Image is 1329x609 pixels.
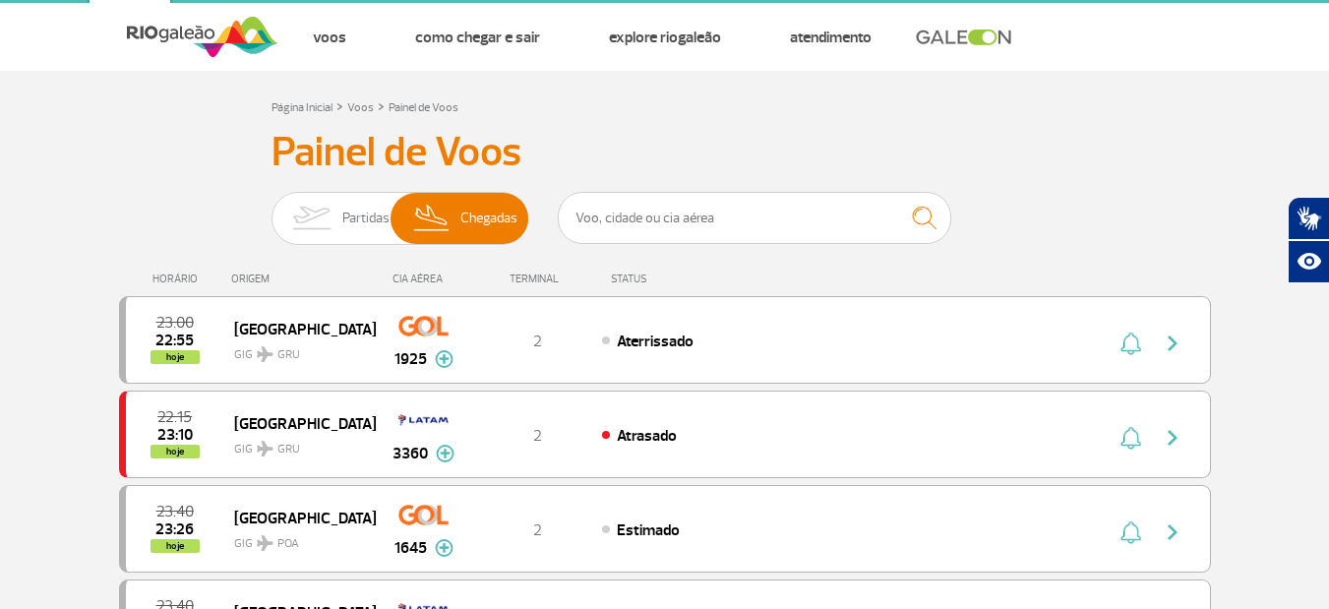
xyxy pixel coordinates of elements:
input: Voo, cidade ou cia aérea [558,192,951,244]
span: 1645 [394,536,427,560]
img: sino-painel-voo.svg [1120,426,1141,450]
a: > [336,94,343,117]
img: seta-direita-painel-voo.svg [1161,426,1184,450]
div: Plugin de acessibilidade da Hand Talk. [1288,197,1329,283]
img: mais-info-painel-voo.svg [436,445,454,462]
img: seta-direita-painel-voo.svg [1161,332,1184,355]
div: CIA AÉREA [375,273,473,285]
img: mais-info-painel-voo.svg [435,539,453,557]
span: Partidas [342,193,390,244]
img: sino-painel-voo.svg [1120,520,1141,544]
div: STATUS [601,273,761,285]
img: slider-desembarque [403,193,461,244]
span: GRU [277,441,300,458]
span: 2025-08-26 22:15:00 [157,410,192,424]
span: [GEOGRAPHIC_DATA] [234,316,360,341]
img: destiny_airplane.svg [257,346,273,362]
button: Abrir tradutor de língua de sinais. [1288,197,1329,240]
span: POA [277,535,299,553]
a: Atendimento [790,28,872,47]
span: Estimado [617,520,680,540]
h3: Painel de Voos [272,128,1058,177]
span: 2025-08-26 23:00:00 [156,316,194,330]
img: sino-painel-voo.svg [1120,332,1141,355]
span: hoje [151,445,200,458]
div: HORÁRIO [125,273,232,285]
img: destiny_airplane.svg [257,535,273,551]
img: seta-direita-painel-voo.svg [1161,520,1184,544]
span: hoje [151,350,200,364]
span: Aterrissado [617,332,694,351]
span: 2025-08-26 23:10:00 [157,428,193,442]
span: [GEOGRAPHIC_DATA] [234,410,360,436]
span: 2 [533,332,542,351]
div: TERMINAL [473,273,601,285]
span: GIG [234,335,360,364]
a: Explore RIOgaleão [609,28,721,47]
a: > [378,94,385,117]
a: Voos [313,28,346,47]
a: Como chegar e sair [415,28,540,47]
span: GIG [234,430,360,458]
img: mais-info-painel-voo.svg [435,350,453,368]
img: slider-embarque [280,193,342,244]
span: 2 [533,426,542,446]
a: Painel de Voos [389,100,458,115]
span: 2025-08-26 22:55:01 [155,334,194,347]
span: 3360 [393,442,428,465]
button: Abrir recursos assistivos. [1288,240,1329,283]
span: Chegadas [460,193,517,244]
span: 1925 [394,347,427,371]
span: 2025-08-26 23:40:00 [156,505,194,518]
span: [GEOGRAPHIC_DATA] [234,505,360,530]
div: ORIGEM [231,273,375,285]
a: Página Inicial [272,100,332,115]
span: 2025-08-26 23:26:00 [155,522,194,536]
span: 2 [533,520,542,540]
a: Voos [347,100,374,115]
span: GIG [234,524,360,553]
span: Atrasado [617,426,677,446]
img: destiny_airplane.svg [257,441,273,457]
span: GRU [277,346,300,364]
span: hoje [151,539,200,553]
